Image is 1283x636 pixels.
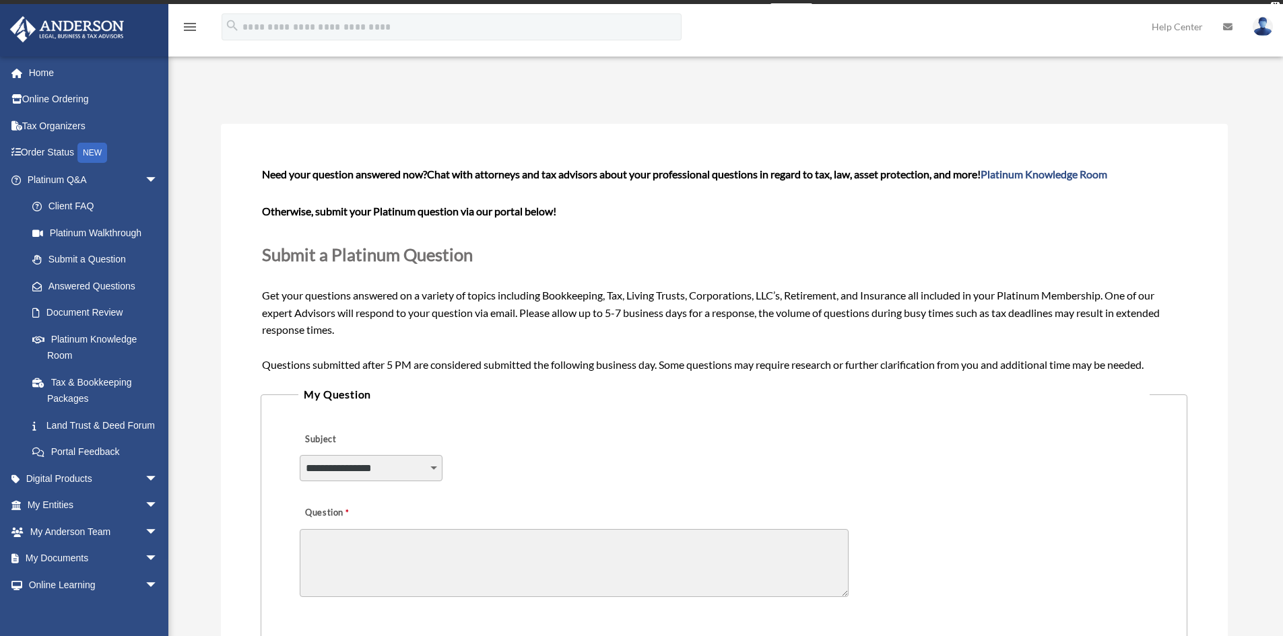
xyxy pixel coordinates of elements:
label: Subject [300,430,428,449]
a: Platinum Q&Aarrow_drop_down [9,166,178,193]
a: Platinum Knowledge Room [981,168,1107,180]
div: Get a chance to win 6 months of Platinum for free just by filling out this [471,3,765,20]
span: Get your questions answered on a variety of topics including Bookkeeping, Tax, Living Trusts, Cor... [262,168,1185,370]
a: Answered Questions [19,273,178,299]
a: My Documentsarrow_drop_down [9,545,178,572]
a: Online Learningarrow_drop_down [9,571,178,598]
b: Otherwise, submit your Platinum question via our portal below! [262,205,556,217]
a: Land Trust & Deed Forum [19,412,178,439]
img: User Pic [1253,17,1273,36]
a: Tax Organizers [9,112,178,139]
a: Platinum Knowledge Room [19,326,178,369]
label: Question [300,503,404,522]
i: search [225,18,240,33]
a: Tax & Bookkeeping Packages [19,369,178,412]
a: menu [182,24,198,35]
span: Submit a Platinum Question [262,244,473,264]
span: Need your question answered now? [262,168,427,180]
a: Submit a Question [19,246,172,273]
span: arrow_drop_down [145,571,172,599]
img: Anderson Advisors Platinum Portal [6,16,128,42]
a: Document Review [19,299,178,326]
a: Online Ordering [9,86,178,113]
span: arrow_drop_down [145,465,172,493]
a: Portal Feedback [19,439,178,466]
span: arrow_drop_down [145,492,172,520]
span: arrow_drop_down [145,545,172,573]
div: close [1271,2,1280,10]
span: Chat with attorneys and tax advisors about your professional questions in regard to tax, law, ass... [427,168,1107,180]
legend: My Question [298,385,1149,404]
div: NEW [77,143,107,163]
i: menu [182,19,198,35]
a: Home [9,59,178,86]
a: survey [770,3,812,20]
a: Platinum Walkthrough [19,219,178,246]
a: Digital Productsarrow_drop_down [9,465,178,492]
span: arrow_drop_down [145,518,172,546]
a: My Anderson Teamarrow_drop_down [9,518,178,545]
a: Order StatusNEW [9,139,178,167]
a: My Entitiesarrow_drop_down [9,492,178,519]
a: Client FAQ [19,193,178,220]
span: arrow_drop_down [145,166,172,194]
